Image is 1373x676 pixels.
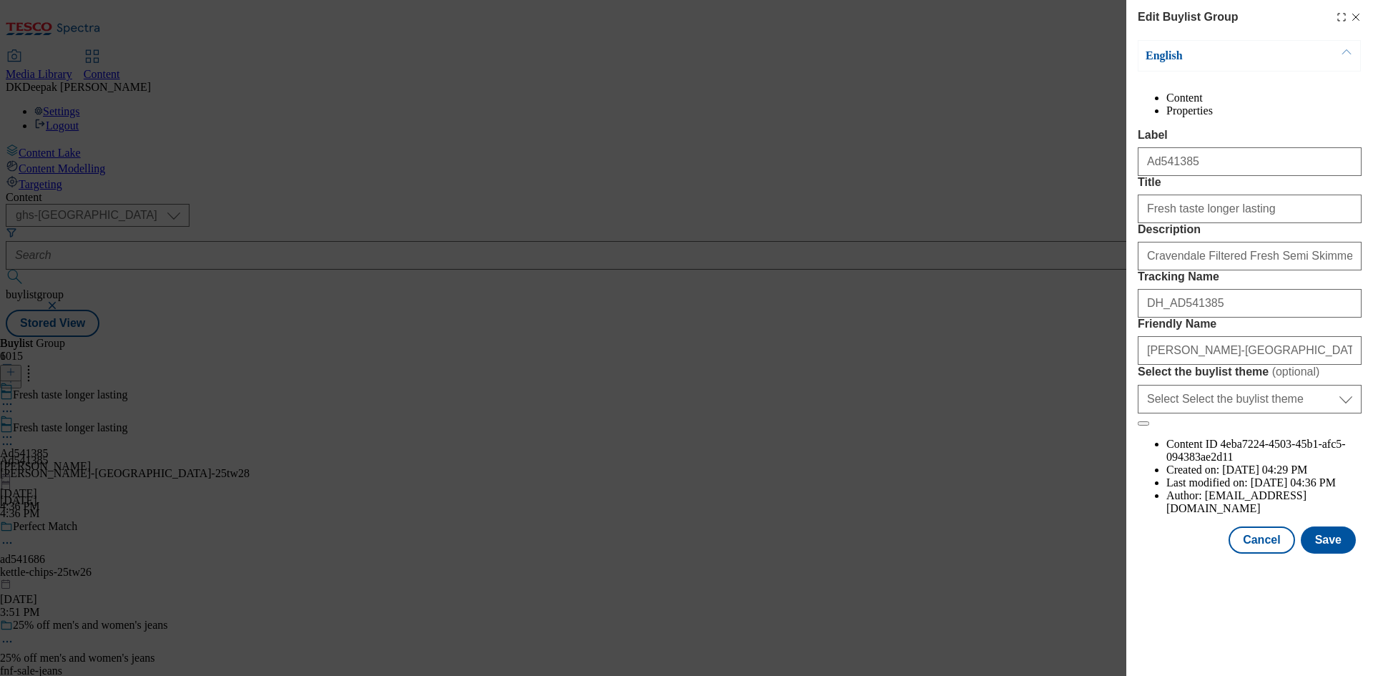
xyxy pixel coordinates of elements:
input: Enter Label [1138,147,1362,176]
li: Last modified on: [1166,476,1362,489]
span: 4eba7224-4503-45b1-afc5-094383ae2d11 [1166,438,1346,463]
li: Author: [1166,489,1362,515]
p: English [1146,49,1296,63]
label: Select the buylist theme [1138,365,1362,379]
li: Content ID [1166,438,1362,464]
button: Save [1301,526,1356,554]
span: ( optional ) [1272,366,1320,378]
span: [DATE] 04:29 PM [1222,464,1307,476]
li: Properties [1166,104,1362,117]
label: Friendly Name [1138,318,1362,330]
label: Tracking Name [1138,270,1362,283]
input: Enter Tracking Name [1138,289,1362,318]
li: Content [1166,92,1362,104]
h4: Edit Buylist Group [1138,9,1238,26]
span: [DATE] 04:36 PM [1251,476,1336,489]
label: Label [1138,129,1362,142]
label: Description [1138,223,1362,236]
li: Created on: [1166,464,1362,476]
span: [EMAIL_ADDRESS][DOMAIN_NAME] [1166,489,1306,514]
label: Title [1138,176,1362,189]
input: Enter Title [1138,195,1362,223]
button: Cancel [1229,526,1294,554]
input: Enter Description [1138,242,1362,270]
input: Enter Friendly Name [1138,336,1362,365]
